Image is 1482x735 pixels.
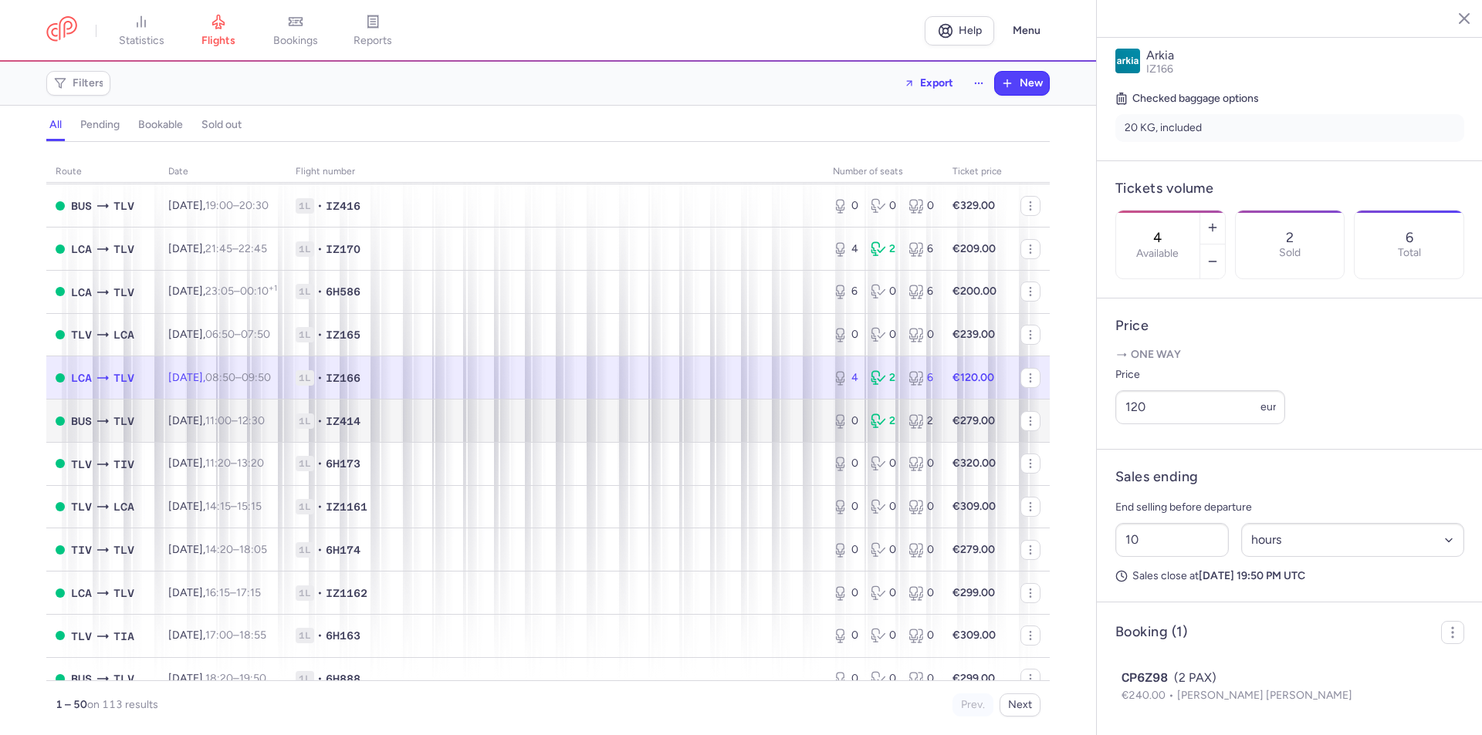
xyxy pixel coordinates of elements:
[1122,669,1458,687] div: (2 PAX)
[871,585,896,601] div: 0
[241,328,270,341] time: 07:50
[833,456,858,471] div: 0
[113,197,134,214] span: TLV
[46,160,159,184] th: route
[1279,247,1301,259] p: Sold
[1122,669,1168,687] span: CP6Z98
[326,327,360,342] span: IZ165
[239,543,267,556] time: 18:05
[1406,230,1413,245] p: 6
[952,672,995,685] strong: €299.00
[1115,623,1187,641] h4: Booking (1)
[317,327,323,342] span: •
[296,542,314,558] span: 1L
[238,414,265,427] time: 12:30
[80,118,120,132] h4: pending
[168,285,277,298] span: [DATE],
[201,118,242,132] h4: sold out
[908,241,934,257] div: 6
[296,671,314,686] span: 1L
[871,327,896,342] div: 0
[833,241,858,257] div: 4
[317,198,323,214] span: •
[71,628,92,645] span: TLV
[168,414,265,427] span: [DATE],
[833,499,858,514] div: 0
[205,629,266,642] span: –
[71,585,92,602] span: LCA
[326,413,360,429] span: IZ414
[269,283,277,293] sup: +1
[1000,693,1040,716] button: Next
[205,371,235,384] time: 08:50
[71,197,92,214] span: BUS
[239,629,266,642] time: 18:55
[168,457,264,470] span: [DATE],
[833,327,858,342] div: 0
[237,500,262,513] time: 15:15
[326,456,360,471] span: 6H173
[908,198,934,214] div: 0
[239,242,267,255] time: 22:45
[326,628,360,643] span: 6H163
[205,672,233,685] time: 18:20
[908,284,934,299] div: 6
[205,328,235,341] time: 06:50
[205,285,277,298] span: –
[871,370,896,386] div: 2
[168,371,271,384] span: [DATE],
[71,498,92,515] span: TLV
[952,457,996,470] strong: €320.00
[205,285,234,298] time: 23:05
[201,34,235,48] span: flights
[168,629,266,642] span: [DATE],
[952,500,996,513] strong: €309.00
[296,499,314,514] span: 1L
[47,72,110,95] button: Filters
[317,370,323,386] span: •
[908,413,934,429] div: 2
[326,370,360,386] span: IZ166
[1115,523,1229,557] input: ##
[871,284,896,299] div: 0
[180,14,257,48] a: flights
[920,77,953,89] span: Export
[871,499,896,514] div: 0
[113,498,134,515] span: LCA
[833,284,858,299] div: 6
[871,542,896,558] div: 0
[1122,689,1177,702] span: €240.00
[894,71,963,96] button: Export
[205,414,265,427] span: –
[833,198,858,214] div: 0
[952,285,996,298] strong: €200.00
[273,34,318,48] span: bookings
[168,500,262,513] span: [DATE],
[113,585,134,602] span: TLV
[908,542,934,558] div: 0
[317,284,323,299] span: •
[205,242,267,255] span: –
[1020,77,1043,89] span: New
[833,585,858,601] div: 0
[326,499,367,514] span: IZ1161
[908,628,934,643] div: 0
[1146,62,1173,76] span: IZ166
[205,543,267,556] span: –
[1398,247,1421,259] p: Total
[952,693,993,716] button: Prev.
[56,698,87,711] strong: 1 – 50
[296,284,314,299] span: 1L
[1199,569,1305,582] strong: [DATE] 19:50 PM UTC
[205,457,231,470] time: 11:20
[113,541,134,558] span: TLV
[103,14,180,48] a: statistics
[317,413,323,429] span: •
[1136,248,1179,260] label: Available
[205,457,264,470] span: –
[205,500,262,513] span: –
[113,413,134,430] span: TLV
[71,369,92,386] span: LCA
[71,241,92,258] span: LCA
[317,585,323,601] span: •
